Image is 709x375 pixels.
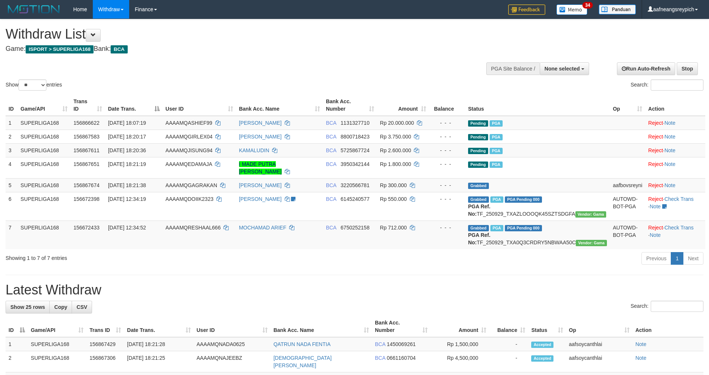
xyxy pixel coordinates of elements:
[531,342,553,348] span: Accepted
[664,161,676,167] a: Note
[432,160,462,168] div: - - -
[610,178,645,192] td: aafbovsreyni
[194,337,271,351] td: AAAAMQNADA0625
[166,147,213,153] span: AAAAMQJISUNG94
[239,161,282,175] a: I MADE PUTRA [PERSON_NAME]
[566,316,633,337] th: Op: activate to sort column ascending
[683,252,703,265] a: Next
[380,196,407,202] span: Rp 550.000
[468,225,489,231] span: Grabbed
[73,196,99,202] span: 156672398
[6,251,290,262] div: Showing 1 to 7 of 7 entries
[505,225,542,231] span: PGA Pending
[664,225,694,231] a: Check Trans
[166,161,212,167] span: AAAAMQEDAMAJA
[10,304,45,310] span: Show 25 rows
[166,182,217,188] span: AAAAMQGAGRAKAN
[664,182,676,188] a: Note
[645,130,705,143] td: ·
[17,157,71,178] td: SUPERLIGA168
[6,157,17,178] td: 4
[194,316,271,337] th: User ID: activate to sort column ascending
[432,119,462,127] div: - - -
[636,341,647,347] a: Note
[641,252,671,265] a: Previous
[372,316,431,337] th: Bank Acc. Number: activate to sort column ascending
[341,120,370,126] span: Copy 1131327710 to clipboard
[73,161,99,167] span: 156867651
[326,196,336,202] span: BCA
[6,45,465,53] h4: Game: Bank:
[651,301,703,312] input: Search:
[645,157,705,178] td: ·
[645,221,705,249] td: · ·
[645,116,705,130] td: ·
[341,147,370,153] span: Copy 5725867724 to clipboard
[432,195,462,203] div: - - -
[108,225,146,231] span: [DATE] 12:34:52
[86,351,124,372] td: 156867306
[124,351,193,372] td: [DATE] 18:21:25
[431,316,489,337] th: Amount: activate to sort column ascending
[631,301,703,312] label: Search:
[6,79,62,91] label: Show entries
[6,351,28,372] td: 2
[326,182,336,188] span: BCA
[111,45,127,53] span: BCA
[490,148,503,154] span: Marked by aafsoycanthlai
[468,203,490,217] b: PGA Ref. No:
[387,355,416,361] span: Copy 0661160704 to clipboard
[73,134,99,140] span: 156867583
[610,192,645,221] td: AUTOWD-BOT-PGA
[6,116,17,130] td: 1
[648,120,663,126] a: Reject
[166,134,213,140] span: AAAAMQGIRLEX04
[645,143,705,157] td: ·
[651,79,703,91] input: Search:
[326,225,336,231] span: BCA
[610,221,645,249] td: AUTOWD-BOT-PGA
[274,355,332,368] a: [DEMOGRAPHIC_DATA][PERSON_NAME]
[648,147,663,153] a: Reject
[380,161,411,167] span: Rp 1.800.000
[108,161,146,167] span: [DATE] 18:21:19
[648,196,663,202] a: Reject
[566,337,633,351] td: aafsoycanthlai
[271,316,372,337] th: Bank Acc. Name: activate to sort column ascending
[166,120,212,126] span: AAAAMQASHIEF99
[326,134,336,140] span: BCA
[648,182,663,188] a: Reject
[576,240,607,246] span: Vendor URL: https://trx31.1velocity.biz
[239,120,282,126] a: [PERSON_NAME]
[465,192,610,221] td: TF_250929_TXAZLOOOQK45SZTSDGFA
[432,147,462,154] div: - - -
[432,182,462,189] div: - - -
[6,221,17,249] td: 7
[431,337,489,351] td: Rp 1,500,000
[71,95,105,116] th: Trans ID: activate to sort column ascending
[6,178,17,192] td: 5
[72,301,92,313] a: CSV
[326,120,336,126] span: BCA
[17,116,71,130] td: SUPERLIGA168
[575,211,607,218] span: Vendor URL: https://trx31.1velocity.biz
[566,351,633,372] td: aafsoycanthlai
[17,143,71,157] td: SUPERLIGA168
[490,162,503,168] span: Marked by aafsoycanthlai
[664,196,694,202] a: Check Trans
[531,355,553,362] span: Accepted
[341,182,370,188] span: Copy 3220566781 to clipboard
[239,134,282,140] a: [PERSON_NAME]
[468,196,489,203] span: Grabbed
[6,143,17,157] td: 3
[341,196,370,202] span: Copy 6145240577 to clipboard
[677,62,698,75] a: Stop
[540,62,589,75] button: None selected
[489,337,528,351] td: -
[648,225,663,231] a: Reject
[124,316,193,337] th: Date Trans.: activate to sort column ascending
[6,337,28,351] td: 1
[468,232,490,245] b: PGA Ref. No:
[166,225,221,231] span: AAAAMQRESHAAL666
[6,27,465,42] h1: Withdraw List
